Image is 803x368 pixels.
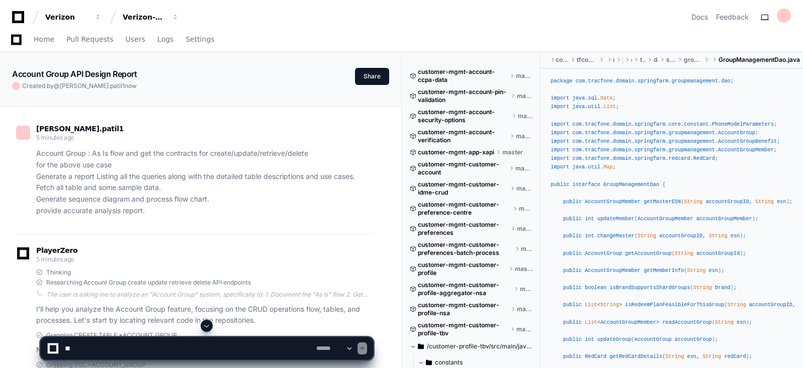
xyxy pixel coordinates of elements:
span: . [609,155,612,161]
span: Thinking [46,268,71,277]
span: com [572,138,581,144]
span: . [665,147,668,153]
span: . [665,121,668,127]
span: ( [635,233,638,239]
span: . [635,78,638,84]
span: , [702,233,705,239]
span: customer-mgmt-account-security-options [418,108,510,124]
span: redcard [669,155,690,161]
span: < [597,302,600,308]
span: dao [721,78,730,84]
span: customer-mgmt-customer-profile [418,261,507,277]
app-text-character-animate: Account Group API Design Report [12,69,137,79]
span: RedCard [693,155,715,161]
span: import [551,147,569,153]
span: ( [672,250,675,256]
span: accountGroupId [696,250,740,256]
span: List [603,104,616,110]
span: Home [34,36,54,42]
button: Verizon-Clarify-Customer-Management [119,8,183,26]
span: com [631,56,632,64]
span: tracfone [588,78,612,84]
span: [PERSON_NAME].patil1 [36,125,124,133]
span: . [632,121,635,127]
span: String [600,302,619,308]
span: public [563,285,582,291]
span: AccountGroupMember [638,216,693,222]
span: springfarm [638,78,669,84]
span: . [632,130,635,136]
span: master [515,265,533,273]
span: ; [613,95,616,101]
span: springfarm [666,56,676,64]
span: master [516,132,533,140]
span: customer-mgmt-customer-preference-centre [418,201,511,217]
span: customer-mgmt-customer-profile-aggregator-nsa [418,281,512,297]
a: Pull Requests [66,28,113,51]
span: ) [746,319,749,325]
span: accountGroupID [659,233,702,239]
span: master [502,148,523,156]
span: master [519,205,533,213]
span: . [609,138,612,144]
span: public [563,250,582,256]
span: String [684,199,702,205]
span: < [597,319,600,325]
span: core-services [556,56,569,64]
span: PlayerZero [36,247,77,253]
span: . [665,155,668,161]
span: main [613,56,614,64]
span: util [588,104,600,110]
span: groupmanagement [669,130,715,136]
span: ) [718,267,721,273]
span: com [576,78,585,84]
span: , [749,199,752,205]
span: customer-mgmt-account-pin-validation [418,88,509,104]
span: groupmanagement [672,78,718,84]
span: ( [690,285,693,291]
span: int [585,233,594,239]
span: esn [709,267,718,273]
span: springfarm [635,138,666,144]
span: domain [613,121,632,127]
span: accountGroupID [705,199,749,205]
span: . [600,104,603,110]
span: . [665,130,668,136]
span: 5 minutes ago [36,134,74,141]
span: String [675,250,693,256]
span: import [551,130,569,136]
span: . [665,138,668,144]
span: Created by [22,82,137,90]
span: master [516,72,533,80]
span: master [517,225,533,233]
span: String [755,199,774,205]
span: . [585,78,588,84]
span: domain [613,130,632,136]
span: tracfone [585,130,609,136]
span: customer-mgmt-account-verification [418,128,508,144]
span: customer-mgmt-account-ccpa-data [418,68,508,84]
span: Researching Account Group create update retrieve delete API endpoints [46,279,251,287]
span: readAccountGroup [662,319,712,325]
span: customer-mgmt-customer-profile-nsa [418,301,509,317]
span: core [669,121,681,127]
span: . [632,138,635,144]
span: isBrandSupportsShardGroups [609,285,690,291]
button: Verizon [41,8,106,26]
span: Settings [186,36,214,42]
span: ; [777,138,780,144]
div: Verizon-Clarify-Customer-Management [123,12,166,22]
span: . [681,121,684,127]
p: I'll help you analyze the Account Group feature, focusing on the CRUD operations flow, tables, an... [36,304,373,327]
span: boolean [585,285,606,291]
span: ; [755,130,758,136]
span: public [563,319,582,325]
a: Home [34,28,54,51]
span: List [585,302,597,308]
span: springfarm [635,121,666,127]
span: String [693,285,712,291]
span: String [709,233,728,239]
span: ; [743,233,746,239]
a: Docs [691,12,708,22]
span: public [563,233,582,239]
